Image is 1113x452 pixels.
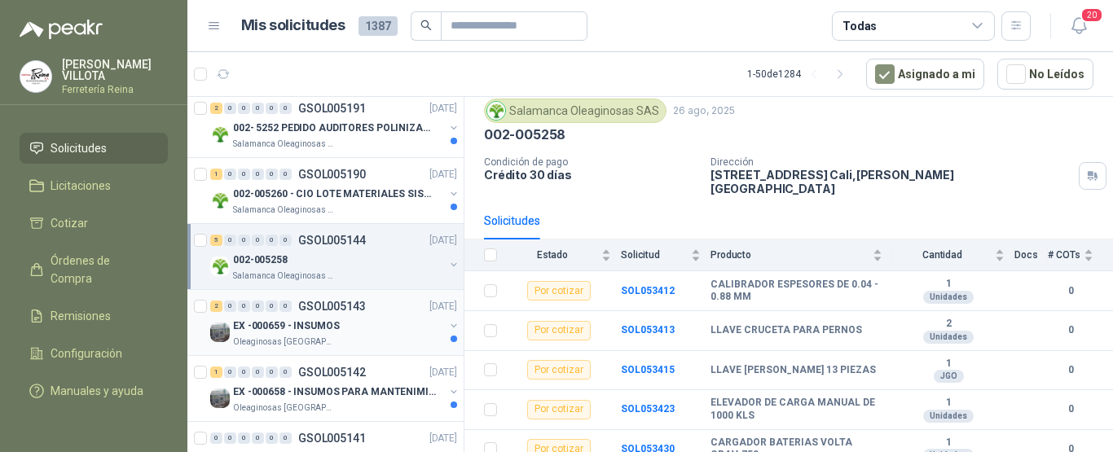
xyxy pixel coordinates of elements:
b: 2 [892,318,1005,331]
a: Órdenes de Compra [20,245,168,294]
a: Manuales y ayuda [20,375,168,406]
p: Dirección [710,156,1072,168]
div: 0 [252,235,264,246]
p: Oleaginosas [GEOGRAPHIC_DATA][PERSON_NAME] [233,336,336,349]
div: Todas [842,17,877,35]
div: 0 [266,301,278,312]
div: JGO [934,370,964,383]
div: Unidades [923,331,974,344]
div: Por cotizar [527,400,591,419]
div: 0 [238,432,250,444]
div: Solicitudes [484,212,540,230]
div: 0 [266,432,278,444]
p: Condición de pago [484,156,697,168]
span: search [420,20,432,31]
b: SOL053412 [621,285,675,296]
a: 2 0 0 0 0 0 GSOL005191[DATE] Company Logo002- 5252 PEDIDO AUDITORES POLINIZACIÓNSalamanca Oleagin... [210,99,460,151]
p: Salamanca Oleaginosas SAS [233,138,336,151]
span: Licitaciones [51,177,111,195]
p: [DATE] [429,101,457,116]
p: EX -000659 - INSUMOS [233,318,340,334]
a: Remisiones [20,301,168,331]
span: 20 [1080,7,1103,23]
div: 0 [279,169,292,180]
div: 0 [266,366,278,378]
p: 002- 5252 PEDIDO AUDITORES POLINIZACIÓN [233,121,436,136]
span: Órdenes de Compra [51,252,152,287]
p: 26 ago, 2025 [673,103,735,119]
p: Ferretería Reina [62,85,168,94]
div: 0 [279,103,292,114]
button: No Leídos [997,59,1093,90]
b: ELEVADOR DE CARGA MANUAL DE 1000 KLS [710,397,882,422]
div: 0 [266,235,278,246]
div: Unidades [923,410,974,423]
img: Company Logo [20,61,51,92]
p: GSOL005142 [298,366,366,378]
b: CALIBRADOR ESPESORES DE 0.04 - 0.88 MM [710,279,882,304]
b: 0 [1048,323,1093,338]
a: SOL053413 [621,324,675,336]
p: GSOL005141 [298,432,366,444]
div: 2 [210,301,222,312]
p: GSOL005144 [298,235,366,246]
th: Estado [507,239,621,271]
h1: Mis solicitudes [241,14,345,37]
img: Company Logo [487,102,505,120]
p: Crédito 30 días [484,168,697,182]
b: 1 [892,397,1005,410]
th: Solicitud [621,239,710,271]
p: 002-005258 [233,252,288,268]
img: Company Logo [210,323,230,342]
div: 0 [224,301,236,312]
span: Cantidad [892,249,992,261]
a: Licitaciones [20,170,168,201]
div: 0 [252,103,264,114]
th: Producto [710,239,892,271]
th: Cantidad [892,239,1014,271]
b: LLAVE CRUCETA PARA PERNOS [710,324,862,337]
div: 0 [252,432,264,444]
div: 1 [210,366,222,378]
div: Por cotizar [527,281,591,301]
span: 1387 [359,16,398,36]
a: 2 0 0 0 0 0 GSOL005143[DATE] Company LogoEX -000659 - INSUMOSOleaginosas [GEOGRAPHIC_DATA][PERSON... [210,296,460,349]
a: Cotizar [20,208,168,239]
div: 1 - 50 de 1284 [747,61,853,87]
div: 0 [279,235,292,246]
p: [DATE] [429,431,457,446]
img: Company Logo [210,388,230,408]
p: GSOL005143 [298,301,366,312]
div: 0 [266,169,278,180]
p: EX -000658 - INSUMOS PARA MANTENIMIENTO MECANICO [233,384,436,400]
span: Cotizar [51,214,88,232]
p: 002-005260 - CIO LOTE MATERIALES SISTEMA HIDRAULIC [233,187,436,202]
div: 0 [252,169,264,180]
img: Company Logo [210,125,230,144]
p: GSOL005190 [298,169,366,180]
span: Manuales y ayuda [51,382,143,400]
div: 0 [279,366,292,378]
p: 002-005258 [484,126,565,143]
div: 0 [266,103,278,114]
a: SOL053415 [621,364,675,375]
p: Salamanca Oleaginosas SAS [233,270,336,283]
div: 0 [224,103,236,114]
span: Estado [507,249,598,261]
div: Salamanca Oleaginosas SAS [484,99,666,123]
div: 0 [238,103,250,114]
div: 0 [252,366,264,378]
div: 0 [224,366,236,378]
div: 0 [238,366,250,378]
b: 1 [892,437,1005,450]
div: Unidades [923,291,974,304]
div: 0 [252,301,264,312]
a: SOL053423 [621,403,675,415]
span: Configuración [51,344,122,362]
div: 0 [210,432,222,444]
span: # COTs [1048,249,1080,261]
a: 1 0 0 0 0 0 GSOL005142[DATE] Company LogoEX -000658 - INSUMOS PARA MANTENIMIENTO MECANICOOleagino... [210,362,460,415]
